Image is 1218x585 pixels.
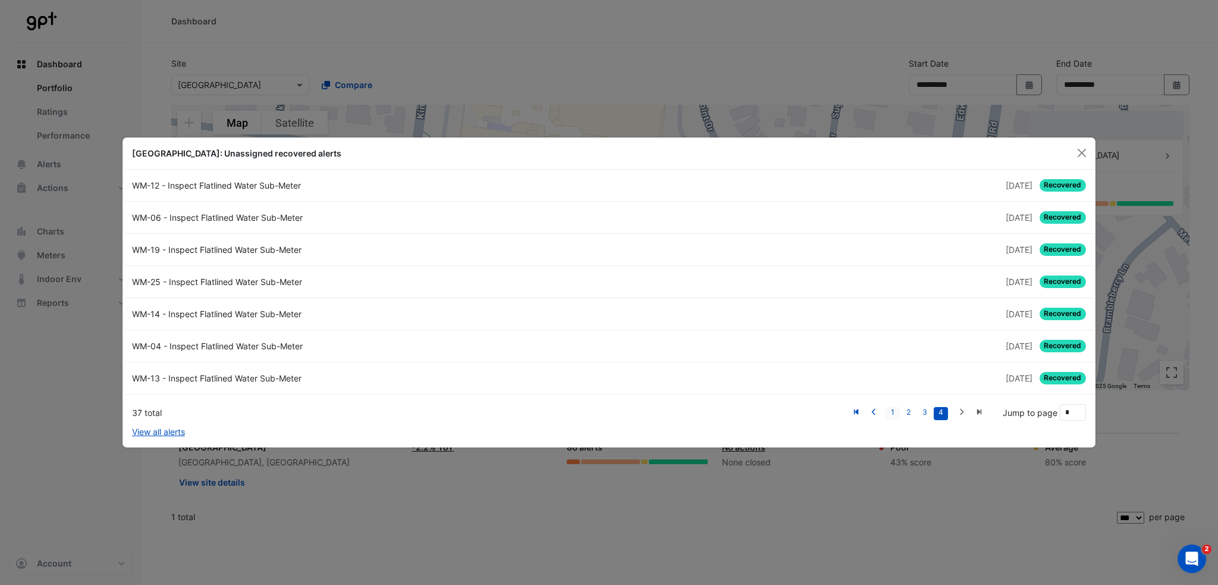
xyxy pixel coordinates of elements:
[1040,308,1087,320] span: Recovered
[918,407,932,420] a: 3
[1178,545,1206,573] iframe: Intercom live chat
[865,405,883,420] a: Previous
[125,340,609,352] div: WM-04 - Inspect Flatlined Water Sub-Meter
[1006,245,1032,255] span: Mon 07-Jul-2025 20:30 AEST
[1073,144,1091,162] button: Close
[1040,276,1087,288] span: Recovered
[1006,212,1032,223] span: Mon 07-Jul-2025 20:30 AEST
[902,407,916,420] a: 2
[1040,372,1087,384] span: Recovered
[1040,340,1087,352] span: Recovered
[934,407,948,420] a: 4
[1040,179,1087,192] span: Recovered
[1040,243,1087,256] span: Recovered
[1006,373,1032,383] span: Mon 07-Jul-2025 20:15 AEST
[1006,309,1032,319] span: Mon 07-Jul-2025 20:30 AEST
[132,148,341,158] b: [GEOGRAPHIC_DATA]: Unassigned recovered alerts
[125,243,609,256] div: WM-19 - Inspect Flatlined Water Sub-Meter
[125,179,609,192] div: WM-12 - Inspect Flatlined Water Sub-Meter
[125,372,609,384] div: WM-13 - Inspect Flatlined Water Sub-Meter
[125,211,609,224] div: WM-06 - Inspect Flatlined Water Sub-Meter
[125,308,609,320] div: WM-14 - Inspect Flatlined Water Sub-Meter
[1202,545,1211,554] span: 2
[847,405,865,420] a: First
[125,276,609,288] div: WM-25 - Inspect Flatlined Water Sub-Meter
[1006,341,1032,351] span: Mon 07-Jul-2025 20:15 AEST
[1040,211,1087,224] span: Recovered
[132,406,847,419] div: 37 total
[132,426,185,438] a: View all alerts
[1006,277,1032,287] span: Mon 07-Jul-2025 20:30 AEST
[886,407,900,420] a: 1
[1003,406,1057,419] label: Jump to page
[1006,180,1032,190] span: Mon 07-Jul-2025 20:30 AEST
